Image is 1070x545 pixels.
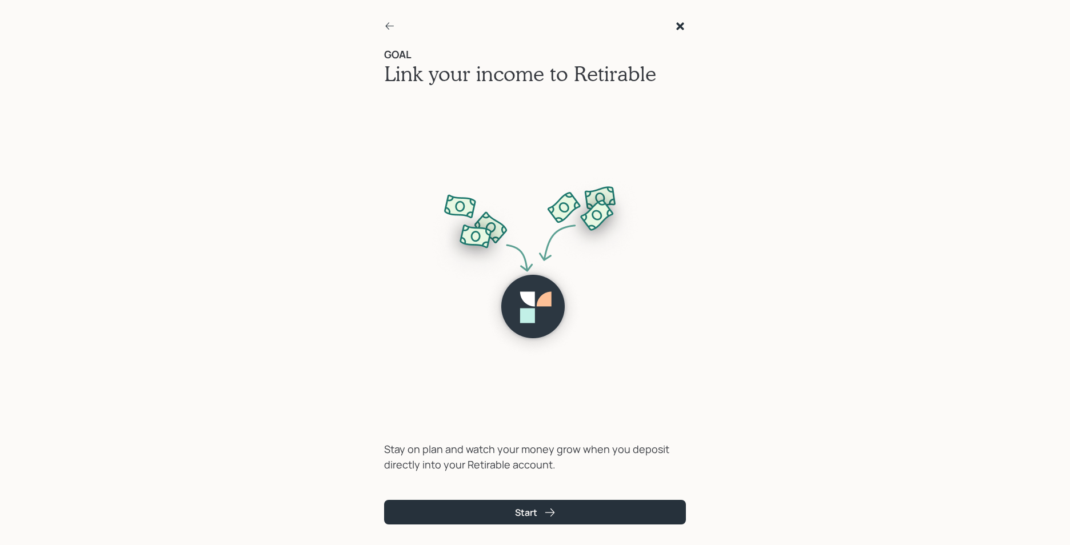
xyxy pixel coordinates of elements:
h1: Link your income to Retirable [384,61,686,86]
h4: GOAL [384,49,686,61]
img: retirable-logo-cash-lockup [427,171,644,356]
div: Stay on plan and watch your money grow when you deposit directly into your Retirable account. [384,442,686,472]
button: Start [384,500,686,524]
div: Start [515,506,556,519]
